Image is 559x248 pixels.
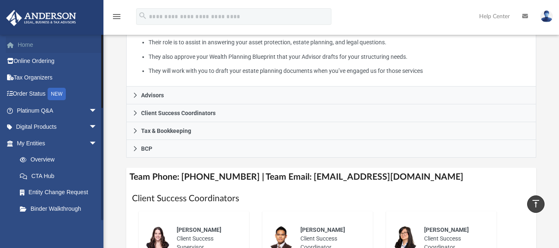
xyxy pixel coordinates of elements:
[89,119,106,136] span: arrow_drop_down
[6,69,110,86] a: Tax Organizers
[141,92,164,98] span: Advisors
[132,193,530,205] h1: Client Success Coordinators
[424,226,469,233] span: [PERSON_NAME]
[112,12,122,22] i: menu
[126,87,536,104] a: Advisors
[126,3,536,87] div: Attorneys & Paralegals
[141,110,216,116] span: Client Success Coordinators
[12,168,110,184] a: CTA Hub
[138,11,147,20] i: search
[141,128,191,134] span: Tax & Bookkeeping
[132,9,530,76] p: What My Attorneys & Paralegals Do:
[177,226,221,233] span: [PERSON_NAME]
[540,10,553,22] img: User Pic
[300,226,345,233] span: [PERSON_NAME]
[6,86,110,103] a: Order StatusNEW
[126,168,536,186] h4: Team Phone: [PHONE_NUMBER] | Team Email: [EMAIL_ADDRESS][DOMAIN_NAME]
[112,16,122,22] a: menu
[12,217,106,234] a: My Blueprint
[6,36,110,53] a: Home
[12,184,110,201] a: Entity Change Request
[126,104,536,122] a: Client Success Coordinators
[6,102,110,119] a: Platinum Q&Aarrow_drop_down
[4,10,79,26] img: Anderson Advisors Platinum Portal
[6,53,110,70] a: Online Ordering
[126,140,536,158] a: BCP
[531,199,541,209] i: vertical_align_top
[149,52,530,62] li: They also approve your Wealth Planning Blueprint that your Advisor drafts for your structuring ne...
[6,135,110,152] a: My Entitiesarrow_drop_down
[527,195,545,213] a: vertical_align_top
[149,37,530,48] li: Their role is to assist in answering your asset protection, estate planning, and legal questions.
[141,146,152,152] span: BCP
[89,135,106,152] span: arrow_drop_down
[89,102,106,119] span: arrow_drop_down
[48,88,66,100] div: NEW
[6,119,110,135] a: Digital Productsarrow_drop_down
[12,200,110,217] a: Binder Walkthrough
[12,152,110,168] a: Overview
[149,66,530,76] li: They will work with you to draft your estate planning documents when you’ve engaged us for those ...
[126,122,536,140] a: Tax & Bookkeeping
